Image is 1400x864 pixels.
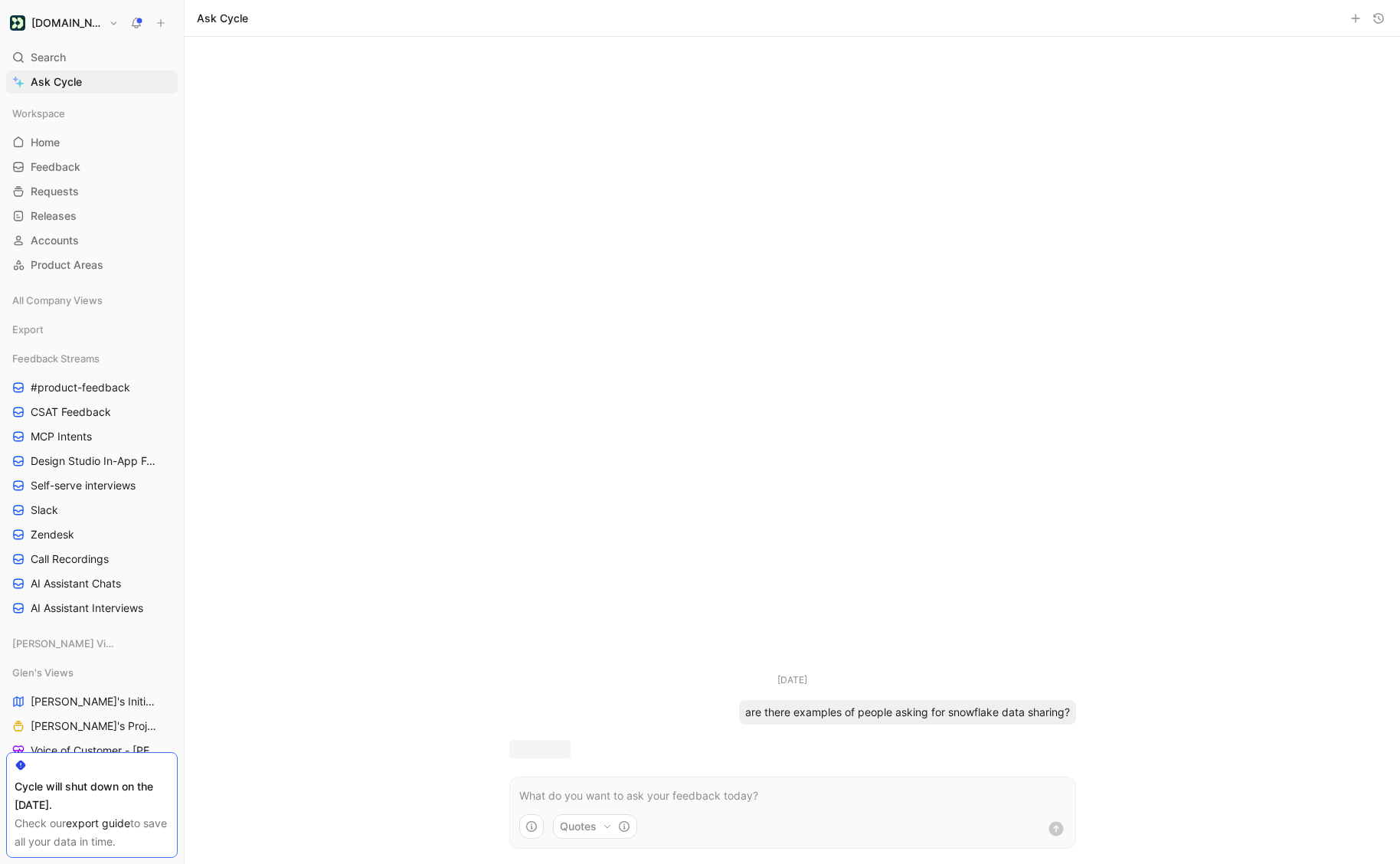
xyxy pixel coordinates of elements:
[6,739,178,762] a: Voice of Customer - [PERSON_NAME]
[31,694,158,709] span: [PERSON_NAME]'s Initiatives
[777,673,807,688] div: [DATE]
[6,254,178,277] a: Product Areas
[6,523,178,546] a: Zendesk
[6,347,178,370] div: Feedback Streams
[6,572,178,595] a: AI Assistant Chats
[31,429,92,444] span: MCP Intents
[6,131,178,154] a: Home
[12,636,116,651] span: [PERSON_NAME] Views
[6,376,178,399] a: #product-feedback
[6,12,123,34] button: Customer.io[DOMAIN_NAME]
[15,777,169,814] div: Cycle will shut down on the [DATE].
[6,70,178,93] a: Ask Cycle
[6,347,178,620] div: Feedback Streams#product-feedbackCSAT FeedbackMCP IntentsDesign Studio In-App FeedbackSelf-serve ...
[31,527,74,542] span: Zendesk
[6,401,178,424] a: CSAT Feedback
[12,665,74,680] span: Glen's Views
[6,46,178,69] div: Search
[12,106,65,121] span: Workspace
[31,718,158,734] span: [PERSON_NAME]'s Projects
[6,690,178,713] a: [PERSON_NAME]'s Initiatives
[31,404,111,420] span: CSAT Feedback
[6,450,178,473] a: Design Studio In-App Feedback
[6,205,178,227] a: Releases
[66,817,130,830] a: export guide
[31,743,161,758] span: Voice of Customer - [PERSON_NAME]
[31,551,109,567] span: Call Recordings
[12,351,100,366] span: Feedback Streams
[6,661,178,860] div: Glen's Views[PERSON_NAME]'s Initiatives[PERSON_NAME]'s ProjectsVoice of Customer - [PERSON_NAME]F...
[6,289,178,312] div: All Company Views
[6,474,178,497] a: Self-serve interviews
[31,48,66,67] span: Search
[6,715,178,738] a: [PERSON_NAME]'s Projects
[6,632,178,659] div: [PERSON_NAME] Views
[31,601,143,616] span: AI Assistant Interviews
[6,180,178,203] a: Requests
[10,15,25,31] img: Customer.io
[6,499,178,522] a: Slack
[6,632,178,655] div: [PERSON_NAME] Views
[553,814,637,839] button: Quotes
[31,184,79,199] span: Requests
[31,233,79,248] span: Accounts
[31,257,103,273] span: Product Areas
[6,155,178,178] a: Feedback
[739,700,1076,725] div: are there examples of people asking for snowflake data sharing?
[6,289,178,316] div: All Company Views
[15,814,169,851] div: Check our to save all your data in time.
[31,208,77,224] span: Releases
[197,11,248,26] h1: Ask Cycle
[31,73,82,91] span: Ask Cycle
[6,661,178,684] div: Glen's Views
[12,322,44,337] span: Export
[6,102,178,125] div: Workspace
[6,548,178,571] a: Call Recordings
[31,159,80,175] span: Feedback
[31,478,136,493] span: Self-serve interviews
[12,293,103,308] span: All Company Views
[6,597,178,620] a: AI Assistant Interviews
[31,453,159,469] span: Design Studio In-App Feedback
[31,135,60,150] span: Home
[6,318,178,341] div: Export
[31,16,103,30] h1: [DOMAIN_NAME]
[6,229,178,252] a: Accounts
[31,380,130,395] span: #product-feedback
[6,425,178,448] a: MCP Intents
[6,318,178,345] div: Export
[31,502,58,518] span: Slack
[31,576,121,591] span: AI Assistant Chats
